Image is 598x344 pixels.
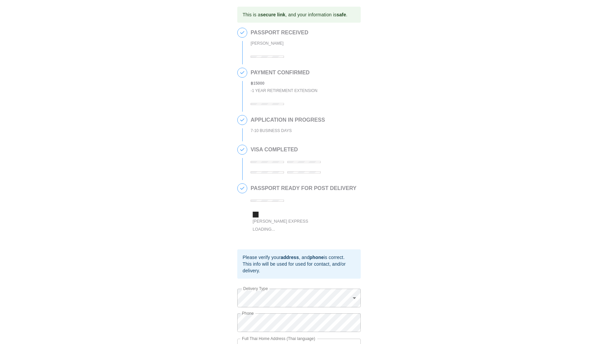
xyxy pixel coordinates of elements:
[251,127,325,135] div: 7-10 BUSINESS DAYS
[251,147,357,153] h2: VISA COMPLETED
[281,255,299,260] b: address
[253,218,323,233] div: [PERSON_NAME] Express Loading...
[238,115,247,125] span: 3
[336,12,346,17] b: safe
[243,9,347,21] div: This is a , and your information is .
[260,12,285,17] b: secure link
[251,30,308,36] h2: PASSPORT RECEIVED
[243,254,355,261] div: Please verify your , and is correct.
[238,184,247,193] span: 5
[251,87,317,95] div: - 1 Year Retirement Extension
[310,255,324,260] b: phone
[238,28,247,37] span: 1
[251,40,308,47] div: [PERSON_NAME]
[243,261,355,274] div: This info will be used for used for contact, and/or delivery.
[238,145,247,154] span: 4
[251,185,356,191] h2: PASSPORT READY FOR POST DELIVERY
[251,117,325,123] h2: APPLICATION IN PROGRESS
[251,70,317,76] h2: PAYMENT CONFIRMED
[251,81,264,86] b: ฿ 15000
[238,68,247,77] span: 2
